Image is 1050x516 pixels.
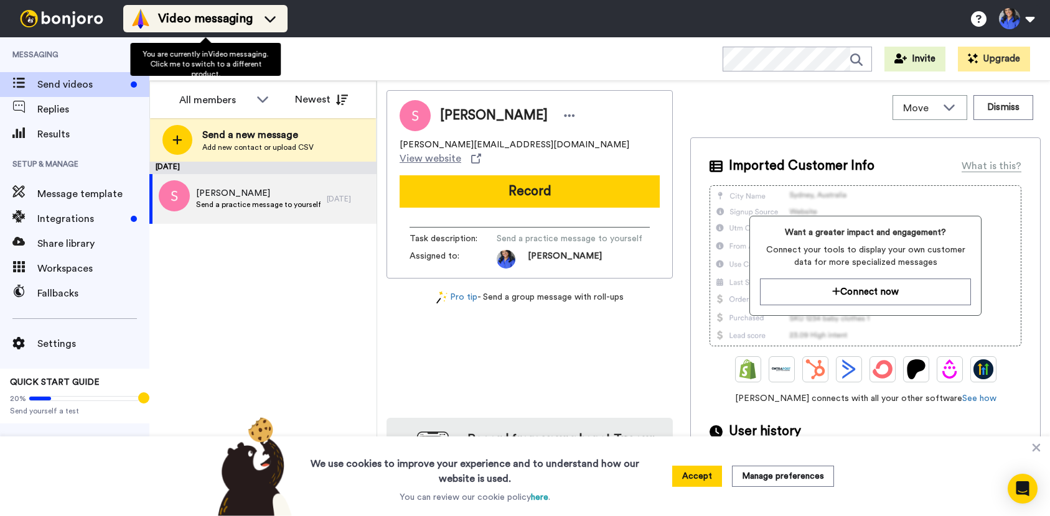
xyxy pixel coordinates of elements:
img: bear-with-cookie.png [207,417,299,516]
img: Image of Suchi [400,100,431,131]
button: Connect now [760,279,972,305]
img: Ontraport [772,359,792,379]
a: View website [400,151,481,166]
div: - Send a group message with roll-ups [387,291,673,304]
span: User history [729,422,801,441]
div: [DATE] [149,162,377,174]
button: Accept [672,466,722,487]
img: Shopify [738,359,758,379]
span: Connect your tools to display your own customer data for more specialized messages [760,244,972,269]
div: Open Intercom Messenger [1008,474,1038,504]
button: Manage preferences [732,466,834,487]
div: Tooltip anchor [138,392,149,403]
span: Replies [37,102,149,117]
span: You are currently in Video messaging . Click me to switch to a different product. [143,50,268,78]
div: What is this? [962,159,1021,173]
button: Invite [884,47,945,71]
button: Record [400,175,660,208]
span: [PERSON_NAME] [196,187,321,200]
img: s.png [159,180,190,211]
img: GoHighLevel [973,359,993,379]
img: 0b0755ae-b5bb-499e-b0b7-f9801d312c5a-1745878460.jpg [497,250,515,269]
span: [PERSON_NAME] connects with all your other software [710,392,1021,405]
span: [PERSON_NAME] [528,250,602,269]
img: Drip [940,359,960,379]
span: Message template [37,187,149,201]
img: bj-logo-header-white.svg [15,10,108,27]
a: See how [962,394,996,403]
span: Video messaging [158,10,253,27]
span: Results [37,127,149,142]
span: [PERSON_NAME] [440,106,548,125]
span: View website [400,151,461,166]
span: Settings [37,336,149,351]
span: Send a new message [202,127,314,142]
img: Hubspot [805,359,825,379]
span: 20% [10,394,26,403]
h4: Record from your phone! Try our app [DATE] [461,430,660,465]
img: magic-wand.svg [436,291,448,304]
span: Send a practice message to yourself [497,233,642,245]
span: Task description : [410,233,497,245]
button: Upgrade [958,47,1030,71]
img: Patreon [906,359,926,379]
img: vm-color.svg [131,9,151,29]
span: Send yourself a test [10,406,139,416]
span: Share library [37,236,149,251]
span: Imported Customer Info [729,157,874,175]
img: ActiveCampaign [839,359,859,379]
a: Pro tip [436,291,477,304]
p: You can review our cookie policy . [400,491,550,504]
span: Assigned to: [410,250,497,269]
img: ConvertKit [873,359,893,379]
span: Add new contact or upload CSV [202,142,314,152]
span: Send a practice message to yourself [196,200,321,210]
span: Workspaces [37,261,149,276]
span: [PERSON_NAME][EMAIL_ADDRESS][DOMAIN_NAME] [400,139,629,151]
a: here [531,493,548,502]
span: Move [903,101,937,116]
div: All members [179,93,250,108]
h3: We use cookies to improve your experience and to understand how our website is used. [298,449,652,486]
span: Send videos [37,77,126,92]
button: Dismiss [973,95,1033,120]
span: QUICK START GUIDE [10,378,100,387]
img: download [399,431,449,499]
button: Newest [286,87,357,112]
span: Integrations [37,211,126,226]
div: [DATE] [327,194,370,204]
span: Want a greater impact and engagement? [760,226,972,239]
span: Fallbacks [37,286,149,301]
